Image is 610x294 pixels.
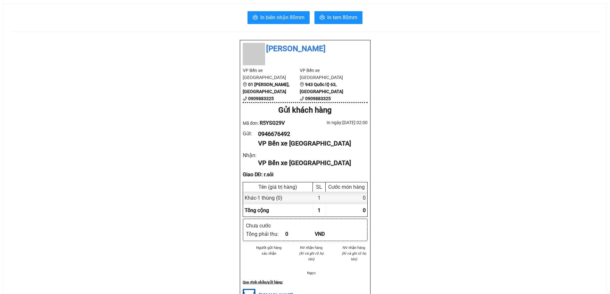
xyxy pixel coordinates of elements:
div: 0 [326,192,367,204]
div: VP Bến xe [GEOGRAPHIC_DATA] [258,139,362,148]
div: Gửi khách hàng [243,104,368,116]
div: Cước món hàng [327,184,366,190]
span: phone [243,96,247,101]
b: 01 [PERSON_NAME], [GEOGRAPHIC_DATA] [243,82,289,94]
span: Tổng cộng [245,207,269,213]
div: VND [315,230,345,238]
div: Quy định nhận/gửi hàng : [243,279,368,285]
li: Ngọc [298,270,325,276]
div: 0 [285,230,315,238]
div: Mã đơn: [243,119,305,127]
li: [PERSON_NAME] [243,43,368,55]
div: VP Bến xe [GEOGRAPHIC_DATA] [258,158,362,168]
div: Gửi : [243,130,258,138]
li: Người gửi hàng xác nhận [256,245,283,256]
button: printerIn tem 80mm [314,11,362,24]
div: SL [314,184,324,190]
b: 0909883325 [305,96,331,101]
div: 0946676492 [258,130,362,139]
span: printer [320,15,325,21]
i: (Kí và ghi rõ họ tên) [342,251,366,261]
span: In tem 80mm [327,13,357,21]
span: 1 [318,207,321,213]
span: Khác - 1 thùng (0) [245,195,282,201]
div: Tên (giá trị hàng) [245,184,311,190]
button: printerIn biên nhận 80mm [248,11,310,24]
li: VP Bến xe [GEOGRAPHIC_DATA] [300,67,357,81]
span: 0 [363,207,366,213]
div: 1 [313,192,326,204]
li: NV nhận hàng [340,245,368,250]
i: (Kí và ghi rõ họ tên) [299,251,324,261]
li: NV nhận hàng [298,245,325,250]
b: 0909883325 [248,96,274,101]
span: In biên nhận 80mm [260,13,305,21]
span: R5YSG29V [260,120,285,126]
li: VP Bến xe [GEOGRAPHIC_DATA] [3,27,44,48]
b: 943 Quốc lộ 63, [GEOGRAPHIC_DATA] [300,82,343,94]
div: Giao DĐ: r.sỏi [243,171,368,179]
li: VP Bến xe [GEOGRAPHIC_DATA] [44,27,85,48]
div: Nhận : [243,151,258,159]
span: environment [300,82,304,87]
div: Chưa cước [246,222,285,230]
div: Tổng phải thu : [246,230,285,238]
span: environment [243,82,247,87]
span: printer [253,15,258,21]
li: [PERSON_NAME] [3,3,93,15]
span: phone [300,96,304,101]
li: VP Bến xe [GEOGRAPHIC_DATA] [243,67,300,81]
div: In ngày: [DATE] 02:00 [305,119,368,126]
